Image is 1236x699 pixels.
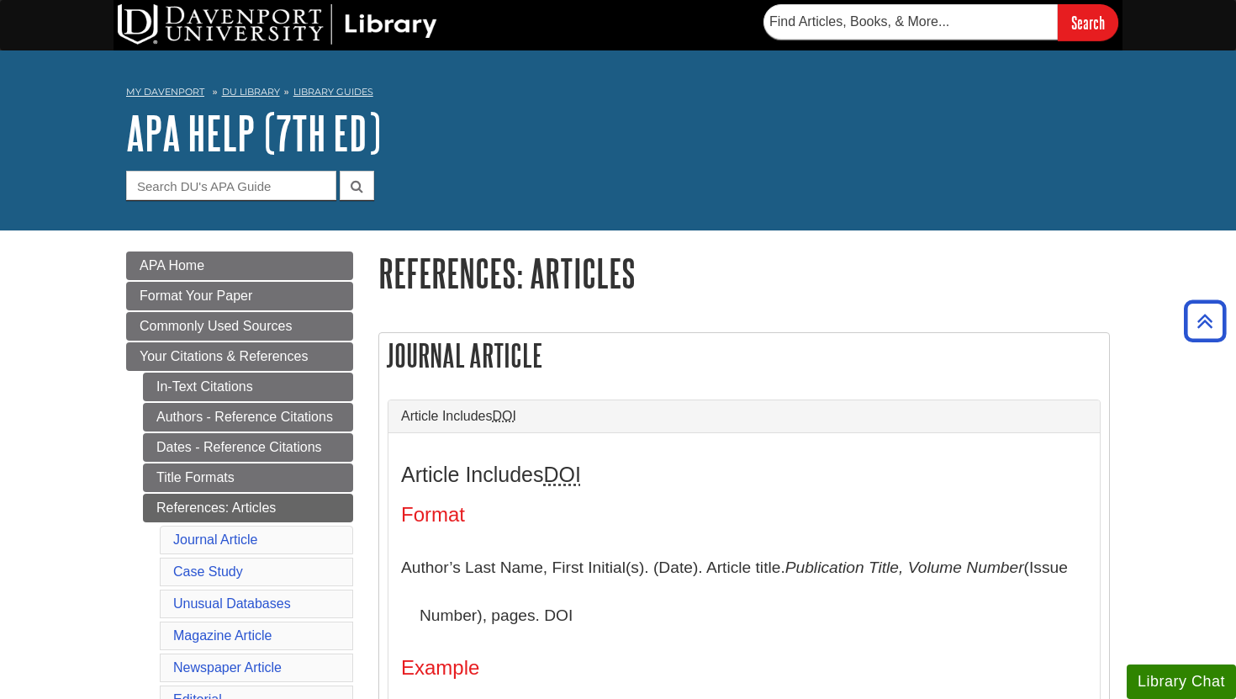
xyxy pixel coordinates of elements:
a: Dates - Reference Citations [143,433,353,462]
span: Your Citations & References [140,349,308,363]
input: Search [1058,4,1118,40]
input: Search DU's APA Guide [126,171,336,200]
a: Commonly Used Sources [126,312,353,341]
img: DU Library [118,4,437,45]
a: APA Help (7th Ed) [126,107,381,159]
p: Author’s Last Name, First Initial(s). (Date). Article title. (Issue Number), pages. DOI [401,543,1087,640]
a: Format Your Paper [126,282,353,310]
h1: References: Articles [378,252,1110,294]
span: APA Home [140,258,204,273]
h2: Journal Article [379,333,1109,378]
a: My Davenport [126,85,204,99]
a: Unusual Databases [173,596,291,611]
input: Find Articles, Books, & More... [763,4,1058,40]
h3: Article Includes [401,463,1087,487]
h4: Format [401,504,1087,526]
a: Newspaper Article [173,660,282,675]
a: Your Citations & References [126,342,353,371]
a: DU Library [222,86,280,98]
a: Back to Top [1178,310,1232,332]
a: APA Home [126,252,353,280]
span: Format Your Paper [140,289,252,303]
h4: Example [401,657,1087,679]
button: Library Chat [1127,665,1236,699]
a: References: Articles [143,494,353,522]
nav: breadcrumb [126,81,1110,108]
a: In-Text Citations [143,373,353,401]
a: Library Guides [293,86,373,98]
a: Article IncludesDOI [401,409,1087,424]
a: Magazine Article [173,628,272,643]
a: Journal Article [173,532,258,547]
a: Authors - Reference Citations [143,403,353,432]
i: Publication Title, Volume Number [785,559,1024,576]
abbr: Digital Object Identifier. This is the string of numbers associated with a particular article. No... [493,409,516,423]
abbr: Digital Object Identifier. This is the string of numbers associated with a particular article. No... [544,463,581,486]
span: Commonly Used Sources [140,319,292,333]
form: Searches DU Library's articles, books, and more [763,4,1118,40]
a: Case Study [173,564,243,579]
a: Title Formats [143,463,353,492]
